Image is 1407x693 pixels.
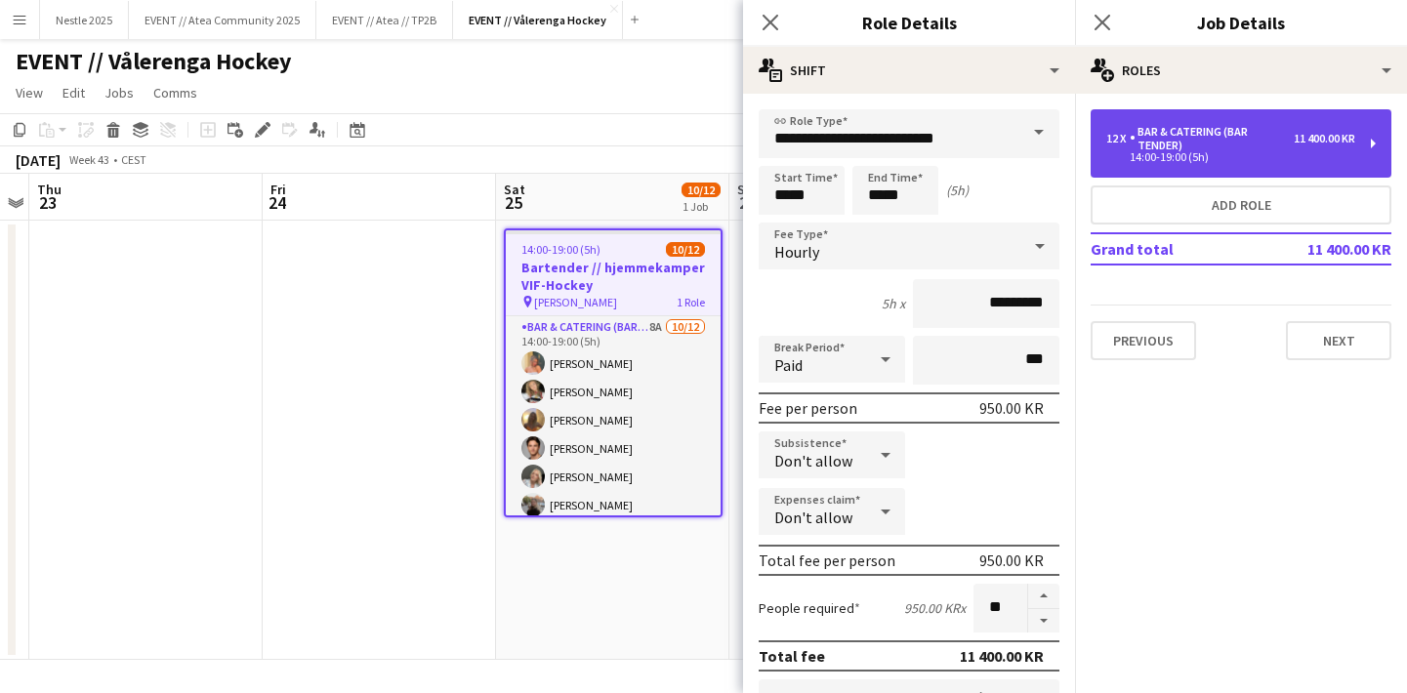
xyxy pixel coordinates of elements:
div: 1 Job [683,199,720,214]
span: Sun [737,181,761,198]
button: Increase [1028,584,1059,609]
span: 14:00-19:00 (5h) [521,242,600,257]
button: Add role [1091,185,1391,224]
span: Don't allow [774,451,852,470]
button: Previous [1091,321,1196,360]
div: Total fee [759,646,825,666]
span: Thu [37,181,62,198]
div: Roles [1075,47,1407,94]
label: People required [759,599,860,617]
div: Total fee per person [759,550,895,570]
button: EVENT // Vålerenga Hockey [453,1,623,39]
button: Nestle 2025 [40,1,129,39]
div: Fee per person [759,398,857,418]
span: Jobs [104,84,134,102]
a: Comms [145,80,205,105]
span: 1 Role [677,295,705,309]
td: 11 400.00 KR [1268,233,1391,265]
span: Paid [774,355,803,375]
span: 24 [268,191,286,214]
span: 10/12 [666,242,705,257]
h3: Bartender // hjemmekamper VIF-Hockey [506,259,721,294]
span: Fri [270,181,286,198]
a: Jobs [97,80,142,105]
div: 950.00 KR [979,398,1044,418]
span: Week 43 [64,152,113,167]
div: 11 400.00 KR [960,646,1044,666]
td: Grand total [1091,233,1268,265]
div: [DATE] [16,150,61,170]
button: EVENT // Atea Community 2025 [129,1,316,39]
div: (5h) [946,182,969,199]
app-job-card: 14:00-19:00 (5h)10/12Bartender // hjemmekamper VIF-Hockey [PERSON_NAME]1 RoleBar & Catering (Bar ... [504,228,723,517]
button: Decrease [1028,609,1059,633]
div: 5h x [882,295,905,312]
span: Edit [62,84,85,102]
div: 12 x [1106,132,1130,145]
span: Sat [504,181,525,198]
span: Hourly [774,242,819,262]
span: View [16,84,43,102]
div: 950.00 KR x [904,599,966,617]
button: EVENT // Atea // TP2B [316,1,453,39]
div: 11 400.00 KR [1294,132,1355,145]
span: 10/12 [682,183,721,197]
h3: Job Details [1075,10,1407,35]
h1: EVENT // Vålerenga Hockey [16,47,292,76]
a: View [8,80,51,105]
span: 23 [34,191,62,214]
div: CEST [121,152,146,167]
span: Don't allow [774,508,852,527]
h3: Role Details [743,10,1075,35]
a: Edit [55,80,93,105]
span: [PERSON_NAME] [534,295,617,309]
div: Shift [743,47,1075,94]
button: Next [1286,321,1391,360]
span: 25 [501,191,525,214]
div: Bar & Catering (Bar Tender) [1130,125,1294,152]
div: 14:00-19:00 (5h) [1106,152,1355,162]
span: 26 [734,191,761,214]
div: 950.00 KR [979,550,1044,570]
span: Comms [153,84,197,102]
